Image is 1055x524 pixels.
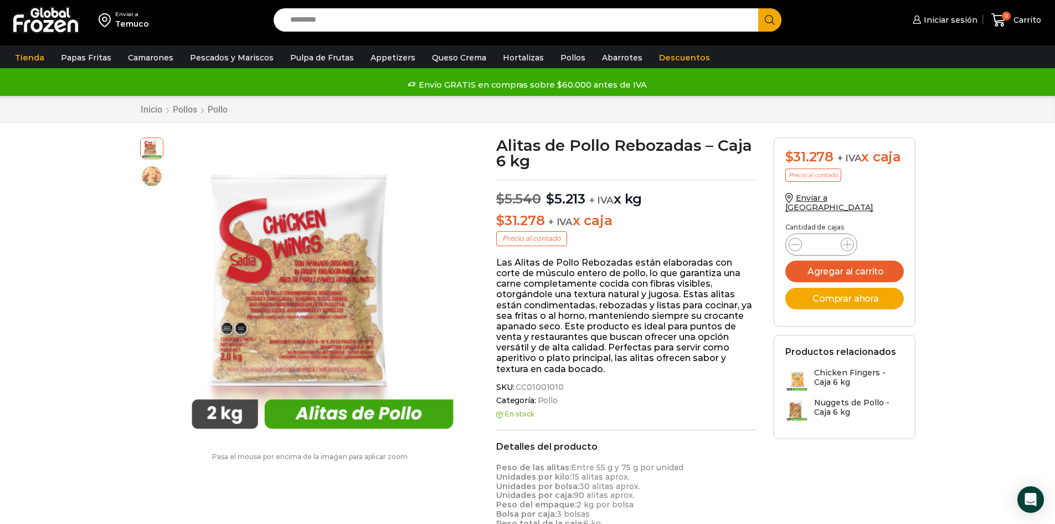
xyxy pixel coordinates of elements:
span: $ [546,191,554,207]
strong: Peso del empaque: [496,500,577,510]
strong: Peso de las alitas: [496,462,571,472]
div: Enviar a [115,11,149,18]
span: $ [496,191,505,207]
span: alitas-de-pollo [141,165,163,187]
p: Las Alitas de Pollo Rebozadas están elaboradas con corte de músculo entero de pollo, lo que garan... [496,257,757,374]
strong: Bolsa por caja: [496,509,557,519]
span: alitas-pollo [141,136,163,159]
button: Comprar ahora [785,288,904,309]
bdi: 31.278 [785,149,833,165]
p: Precio al contado [785,169,841,182]
bdi: 5.540 [496,191,541,207]
a: Appetizers [365,47,421,68]
a: Queso Crema [426,47,492,68]
strong: Unidades por kilo: [496,472,572,482]
img: alitas-pollo [169,138,473,442]
button: Agregar al carrito [785,261,904,282]
img: address-field-icon.svg [99,11,115,29]
h2: Detalles del producto [496,441,757,452]
span: Carrito [1011,14,1041,26]
span: 0 [1002,12,1011,21]
a: Iniciar sesión [910,9,977,31]
a: Pollos [172,104,198,115]
span: Categoría: [496,396,757,405]
span: CC01001010 [514,383,564,392]
div: x caja [785,149,904,165]
p: Pasa el mouse por encima de la imagen para aplicar zoom [140,453,480,461]
a: Abarrotes [596,47,648,68]
p: Precio al contado [496,231,567,246]
span: Iniciar sesión [921,14,977,26]
p: x kg [496,180,757,207]
span: SKU: [496,383,757,392]
a: Papas Fritas [55,47,117,68]
button: Search button [758,8,781,32]
p: x caja [496,213,757,229]
a: Nuggets de Pollo - Caja 6 kg [785,398,904,422]
a: Chicken Fingers - Caja 6 kg [785,368,904,392]
bdi: 5.213 [546,191,585,207]
h2: Productos relacionados [785,347,896,357]
span: + IVA [589,195,614,206]
a: Inicio [140,104,163,115]
h1: Alitas de Pollo Rebozadas – Caja 6 kg [496,138,757,169]
strong: Unidades por caja: [496,490,574,500]
a: Enviar a [GEOGRAPHIC_DATA] [785,193,874,212]
h3: Chicken Fingers - Caja 6 kg [814,368,904,387]
p: Cantidad de cajas [785,223,904,231]
div: 1 / 2 [169,138,473,442]
span: + IVA [548,216,573,227]
nav: Breadcrumb [140,104,228,115]
a: Pollo [207,104,228,115]
a: Descuentos [653,47,716,68]
a: Pollo [536,396,558,405]
span: + IVA [837,152,862,164]
a: Camarones [122,47,179,68]
p: En stock [496,410,757,418]
strong: Unidades por bolsa: [496,481,579,491]
a: Pollos [555,47,591,68]
a: 0 Carrito [989,7,1044,33]
a: Pescados y Mariscos [184,47,279,68]
div: Temuco [115,18,149,29]
span: $ [496,212,505,228]
a: Hortalizas [497,47,549,68]
div: Open Intercom Messenger [1017,486,1044,513]
a: Tienda [9,47,50,68]
h3: Nuggets de Pollo - Caja 6 kg [814,398,904,417]
bdi: 31.278 [496,212,544,228]
span: $ [785,149,794,165]
a: Pulpa de Frutas [285,47,359,68]
input: Product quantity [811,237,832,252]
